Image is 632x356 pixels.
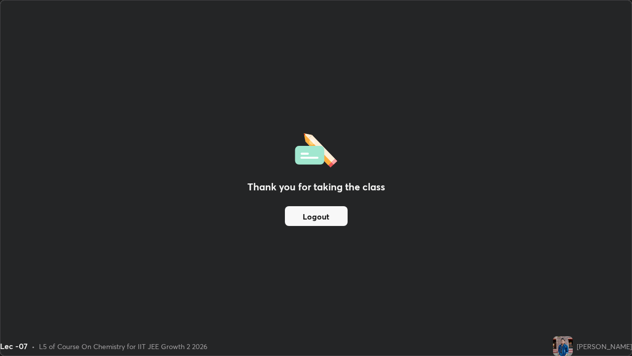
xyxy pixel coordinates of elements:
[295,130,337,168] img: offlineFeedback.1438e8b3.svg
[553,336,573,356] img: afbd5aa0a622416b8b8991d38887bb34.jpg
[285,206,348,226] button: Logout
[577,341,632,352] div: [PERSON_NAME]
[32,341,35,352] div: •
[39,341,207,352] div: L5 of Course On Chemistry for IIT JEE Growth 2 2026
[247,179,385,194] h2: Thank you for taking the class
